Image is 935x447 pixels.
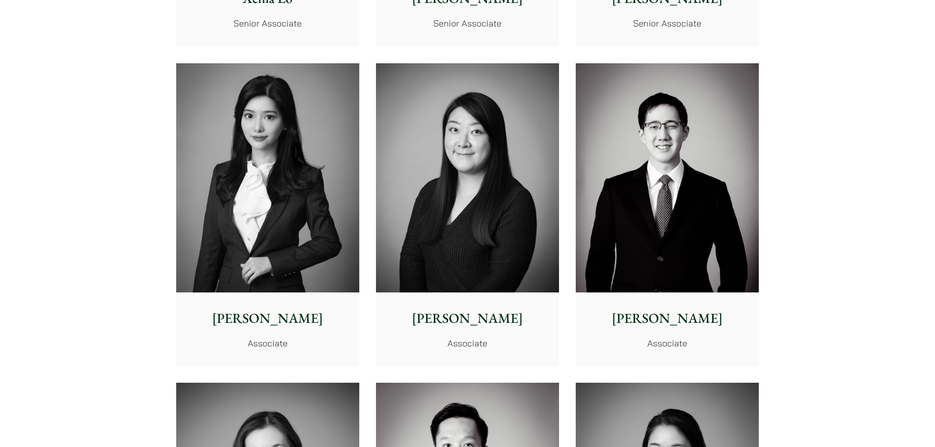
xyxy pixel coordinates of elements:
[384,337,551,350] p: Associate
[576,63,759,367] a: [PERSON_NAME] Associate
[584,337,751,350] p: Associate
[384,17,551,30] p: Senior Associate
[376,63,559,367] a: [PERSON_NAME] Associate
[184,337,351,350] p: Associate
[184,17,351,30] p: Senior Associate
[384,308,551,329] p: [PERSON_NAME]
[176,63,359,367] a: Florence Yan photo [PERSON_NAME] Associate
[176,63,359,292] img: Florence Yan photo
[584,308,751,329] p: [PERSON_NAME]
[184,308,351,329] p: [PERSON_NAME]
[584,17,751,30] p: Senior Associate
